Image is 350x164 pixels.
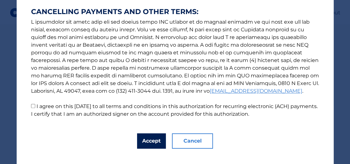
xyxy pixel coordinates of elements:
button: Accept [137,133,166,149]
label: I agree on this [DATE] to all terms and conditions in this authorization for recurring electronic... [31,103,318,117]
strong: CANCELLING PAYMENTS AND OTHER TERMS: [31,8,319,16]
button: Cancel [172,133,213,149]
a: [EMAIL_ADDRESS][DOMAIN_NAME] [210,88,302,94]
